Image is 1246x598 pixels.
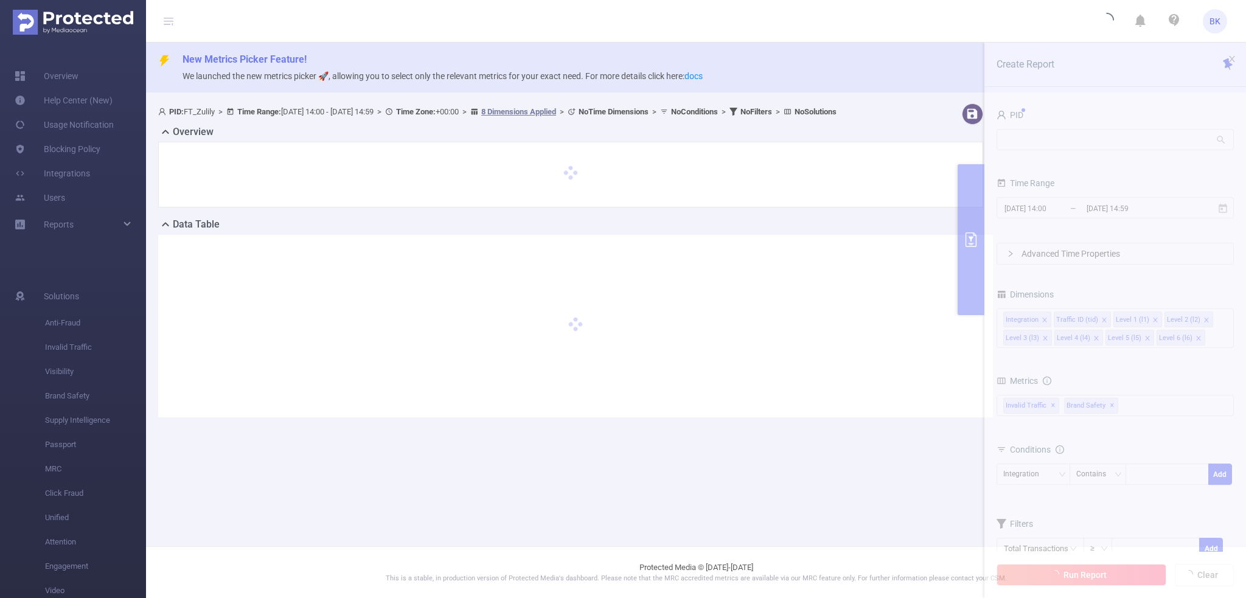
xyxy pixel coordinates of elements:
[45,384,146,408] span: Brand Safety
[45,554,146,579] span: Engagement
[718,107,729,116] span: >
[481,107,556,116] u: 8 Dimensions Applied
[684,71,703,81] a: docs
[13,10,133,35] img: Protected Media
[15,113,114,137] a: Usage Notification
[1228,52,1236,66] button: icon: close
[44,284,79,308] span: Solutions
[374,107,385,116] span: >
[237,107,281,116] b: Time Range:
[1228,55,1236,63] i: icon: close
[740,107,772,116] b: No Filters
[15,161,90,186] a: Integrations
[215,107,226,116] span: >
[169,107,184,116] b: PID:
[45,506,146,530] span: Unified
[45,481,146,506] span: Click Fraud
[45,311,146,335] span: Anti-Fraud
[183,71,703,81] span: We launched the new metrics picker 🚀, allowing you to select only the relevant metrics for your e...
[44,220,74,229] span: Reports
[45,433,146,457] span: Passport
[158,107,837,116] span: FT_Zulily [DATE] 14:00 - [DATE] 14:59 +00:00
[45,360,146,384] span: Visibility
[183,54,307,65] span: New Metrics Picker Feature!
[579,107,649,116] b: No Time Dimensions
[649,107,660,116] span: >
[45,457,146,481] span: MRC
[396,107,436,116] b: Time Zone:
[795,107,837,116] b: No Solutions
[772,107,784,116] span: >
[146,546,1246,598] footer: Protected Media © [DATE]-[DATE]
[158,55,170,67] i: icon: thunderbolt
[158,108,169,116] i: icon: user
[15,186,65,210] a: Users
[44,212,74,237] a: Reports
[173,125,214,139] h2: Overview
[671,107,718,116] b: No Conditions
[15,137,100,161] a: Blocking Policy
[15,88,113,113] a: Help Center (New)
[45,335,146,360] span: Invalid Traffic
[459,107,470,116] span: >
[173,217,220,232] h2: Data Table
[15,64,78,88] a: Overview
[1209,9,1220,33] span: BK
[176,574,1216,584] p: This is a stable, in production version of Protected Media's dashboard. Please note that the MRC ...
[556,107,568,116] span: >
[45,530,146,554] span: Attention
[1099,13,1114,30] i: icon: loading
[45,408,146,433] span: Supply Intelligence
